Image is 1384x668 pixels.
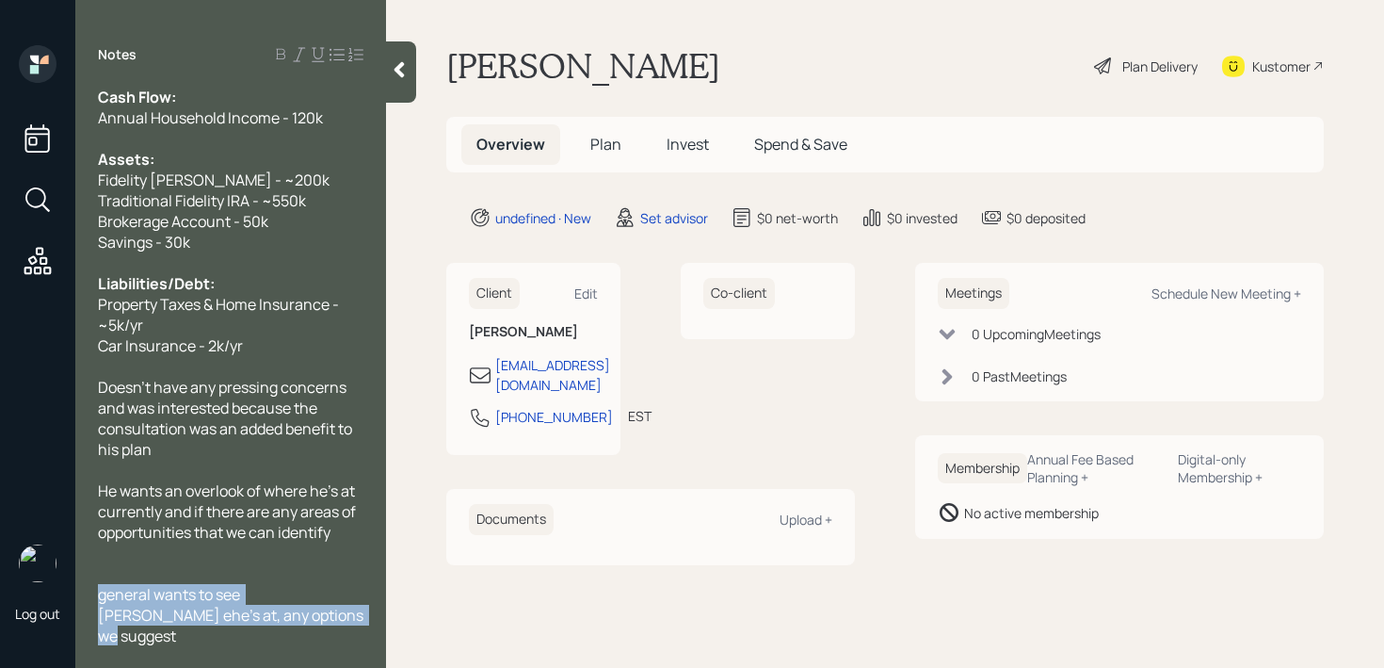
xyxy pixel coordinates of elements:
[667,134,709,155] span: Invest
[469,504,554,535] h6: Documents
[887,208,958,228] div: $0 invested
[469,278,520,309] h6: Client
[964,503,1099,523] div: No active membership
[574,285,598,302] div: Edit
[98,190,306,211] span: Traditional Fidelity IRA - ~550k
[590,134,621,155] span: Plan
[703,278,775,309] h6: Co-client
[640,208,708,228] div: Set advisor
[98,87,176,107] span: Cash Flow:
[495,208,591,228] div: undefined · New
[19,545,56,582] img: retirable_logo.png
[98,232,190,253] span: Savings - 30k
[98,211,268,232] span: Brokerage Account - 50k
[469,324,598,340] h6: [PERSON_NAME]
[1006,208,1086,228] div: $0 deposited
[98,149,154,170] span: Assets:
[780,511,832,529] div: Upload +
[98,377,355,460] span: Doesn't have any pressing concerns and was interested because the consultation was an added benef...
[495,407,613,427] div: [PHONE_NUMBER]
[938,453,1027,484] h6: Membership
[98,584,366,646] span: general wants to see [PERSON_NAME] ehe's at, any options we suggest
[1027,450,1163,486] div: Annual Fee Based Planning +
[1252,57,1311,76] div: Kustomer
[98,170,330,190] span: Fidelity [PERSON_NAME] - ~200k
[1178,450,1301,486] div: Digital-only Membership +
[628,406,652,426] div: EST
[757,208,838,228] div: $0 net-worth
[972,367,1067,386] div: 0 Past Meeting s
[1151,285,1301,302] div: Schedule New Meeting +
[754,134,847,155] span: Spend & Save
[98,273,215,294] span: Liabilities/Debt:
[98,481,359,543] span: He wants an overlook of where he's at currently and if there are any areas of opportunities that ...
[98,107,323,128] span: Annual Household Income - 120k
[1122,57,1198,76] div: Plan Delivery
[98,294,342,335] span: Property Taxes & Home Insurance - ~5k/yr
[495,355,610,395] div: [EMAIL_ADDRESS][DOMAIN_NAME]
[972,324,1101,344] div: 0 Upcoming Meeting s
[98,45,137,64] label: Notes
[15,605,60,623] div: Log out
[476,134,545,155] span: Overview
[98,335,243,356] span: Car Insurance - 2k/yr
[446,45,720,87] h1: [PERSON_NAME]
[938,278,1009,309] h6: Meetings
